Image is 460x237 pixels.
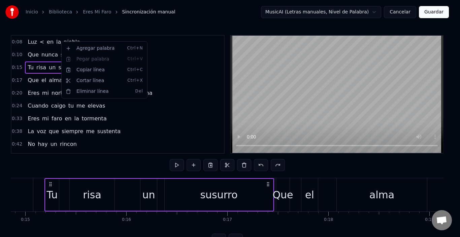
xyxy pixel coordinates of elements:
[63,65,146,75] div: Copiar línea
[135,89,143,94] span: Del
[63,75,146,86] div: Cortar línea
[63,86,146,97] div: Eliminar línea
[127,67,143,73] span: Ctrl+C
[127,46,143,51] span: Ctrl+N
[127,78,143,83] span: Ctrl+X
[63,43,146,54] div: Agregar palabra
